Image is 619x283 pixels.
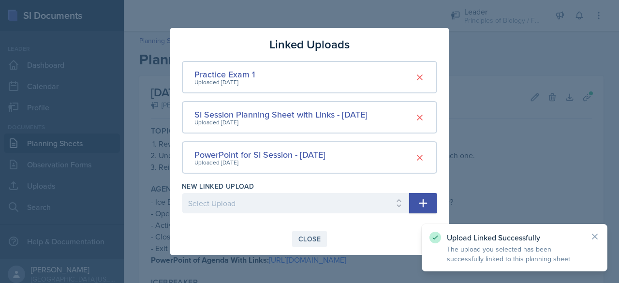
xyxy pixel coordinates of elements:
[447,244,582,264] p: The upload you selected has been successfully linked to this planning sheet
[194,68,255,81] div: Practice Exam 1
[292,231,327,247] button: Close
[194,158,325,167] div: Uploaded [DATE]
[269,36,350,53] h3: Linked Uploads
[194,78,255,87] div: Uploaded [DATE]
[298,235,321,243] div: Close
[194,108,368,121] div: SI Session Planning Sheet with Links - [DATE]
[182,181,254,191] label: New Linked Upload
[194,148,325,161] div: PowerPoint for SI Session - [DATE]
[447,233,582,242] p: Upload Linked Successfully
[194,118,368,127] div: Uploaded [DATE]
